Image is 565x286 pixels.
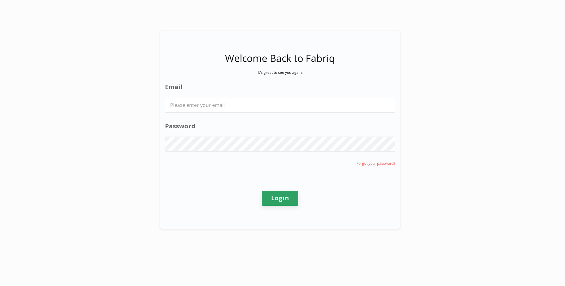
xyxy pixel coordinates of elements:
[262,191,298,206] button: Login
[165,83,395,92] label: Email
[165,122,395,131] label: Password
[258,70,303,75] p: It's great to see you again.
[357,161,395,166] div: Forgot your password?
[225,51,335,65] h2: Welcome Back to Fabriq
[165,98,395,112] input: Please enter your email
